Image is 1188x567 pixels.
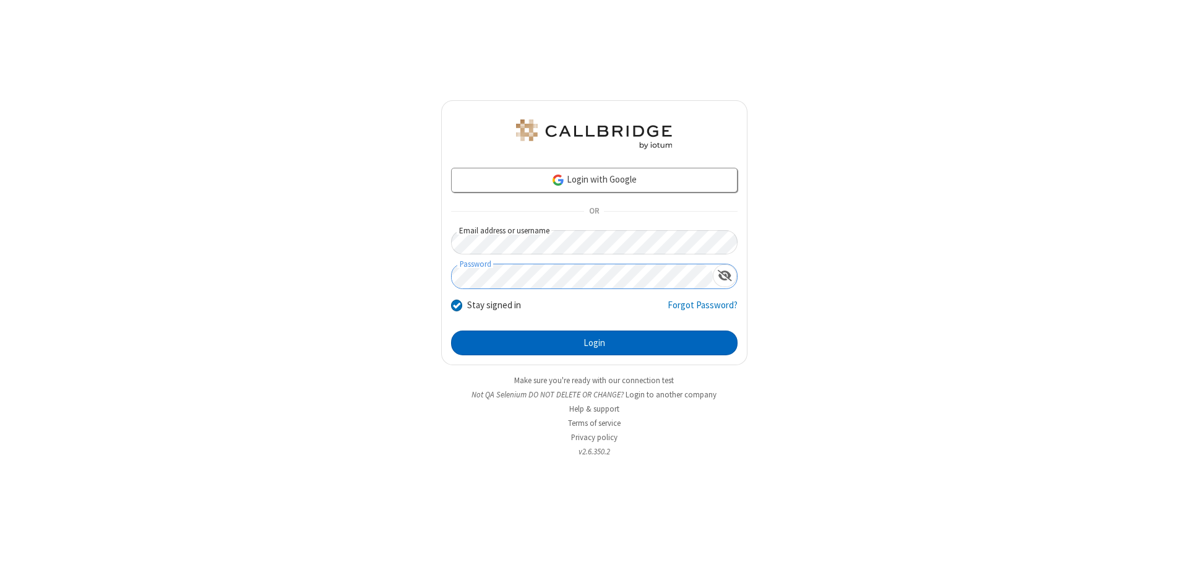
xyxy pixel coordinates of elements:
a: Privacy policy [571,432,618,443]
button: Login [451,331,738,355]
input: Password [452,264,713,288]
a: Forgot Password? [668,298,738,322]
label: Stay signed in [467,298,521,313]
a: Help & support [569,404,619,414]
a: Terms of service [568,418,621,428]
img: QA Selenium DO NOT DELETE OR CHANGE [514,119,674,149]
span: OR [584,203,604,220]
li: Not QA Selenium DO NOT DELETE OR CHANGE? [441,389,747,400]
button: Login to another company [626,389,717,400]
img: google-icon.png [551,173,565,187]
a: Make sure you're ready with our connection test [514,375,674,386]
li: v2.6.350.2 [441,446,747,457]
div: Show password [713,264,737,287]
a: Login with Google [451,168,738,193]
input: Email address or username [451,230,738,254]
